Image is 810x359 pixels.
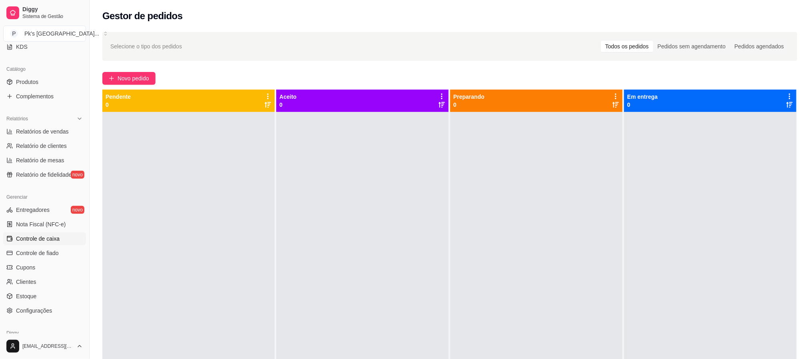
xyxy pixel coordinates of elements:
[106,101,131,109] p: 0
[3,26,86,42] button: Select a team
[118,74,149,83] span: Novo pedido
[3,337,86,356] button: [EMAIL_ADDRESS][DOMAIN_NAME]
[16,92,54,100] span: Complementos
[3,63,86,76] div: Catálogo
[16,43,28,51] span: KDS
[16,278,36,286] span: Clientes
[3,168,86,181] a: Relatório de fidelidadenovo
[453,101,485,109] p: 0
[3,3,86,22] a: DiggySistema de Gestão
[3,290,86,303] a: Estoque
[24,30,99,38] div: Pk's [GEOGRAPHIC_DATA] ...
[3,232,86,245] a: Controle de caixa
[102,72,156,85] button: Novo pedido
[627,93,658,101] p: Em entrega
[16,206,50,214] span: Entregadores
[109,76,114,81] span: plus
[601,41,653,52] div: Todos os pedidos
[16,78,38,86] span: Produtos
[3,191,86,203] div: Gerenciar
[730,41,788,52] div: Pedidos agendados
[6,116,28,122] span: Relatórios
[3,275,86,288] a: Clientes
[16,235,60,243] span: Controle de caixa
[16,142,67,150] span: Relatório de clientes
[110,42,182,51] span: Selecione o tipo dos pedidos
[653,41,730,52] div: Pedidos sem agendamento
[22,343,73,349] span: [EMAIL_ADDRESS][DOMAIN_NAME]
[16,292,36,300] span: Estoque
[3,154,86,167] a: Relatório de mesas
[102,10,183,22] h2: Gestor de pedidos
[16,128,69,136] span: Relatórios de vendas
[16,156,64,164] span: Relatório de mesas
[3,90,86,103] a: Complementos
[3,125,86,138] a: Relatórios de vendas
[16,171,72,179] span: Relatório de fidelidade
[3,327,86,339] div: Diggy
[279,101,297,109] p: 0
[3,261,86,274] a: Cupons
[279,93,297,101] p: Aceito
[3,218,86,231] a: Nota Fiscal (NFC-e)
[16,307,52,315] span: Configurações
[453,93,485,101] p: Preparando
[22,6,83,13] span: Diggy
[3,203,86,216] a: Entregadoresnovo
[3,140,86,152] a: Relatório de clientes
[22,13,83,20] span: Sistema de Gestão
[3,76,86,88] a: Produtos
[3,40,86,53] a: KDS
[106,93,131,101] p: Pendente
[16,249,59,257] span: Controle de fiado
[10,30,18,38] span: P
[16,220,66,228] span: Nota Fiscal (NFC-e)
[16,263,35,271] span: Cupons
[627,101,658,109] p: 0
[3,247,86,259] a: Controle de fiado
[3,304,86,317] a: Configurações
